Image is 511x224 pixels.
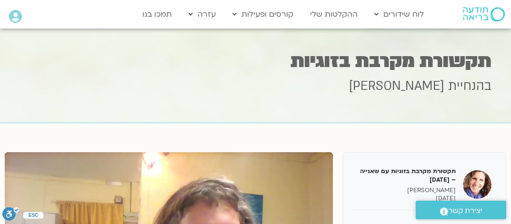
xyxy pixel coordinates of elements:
[228,5,298,23] a: קורסים ופעילות
[416,201,506,219] a: יצירת קשר
[357,167,456,184] h5: תקשורת מקרבת בזוגיות עם שאנייה – [DATE]
[463,170,491,199] img: תקשורת מקרבת בזוגיות עם שאנייה – 20/05/25
[184,5,220,23] a: עזרה
[370,5,429,23] a: לוח שידורים
[463,7,505,21] img: תודעה בריאה
[357,186,456,195] p: [PERSON_NAME]
[448,205,482,217] span: יצירת קשר
[448,78,491,95] span: בהנחיית
[305,5,362,23] a: ההקלטות שלי
[20,52,491,70] h1: תקשורת מקרבת בזוגיות
[357,195,456,203] p: [DATE]
[138,5,177,23] a: תמכו בנו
